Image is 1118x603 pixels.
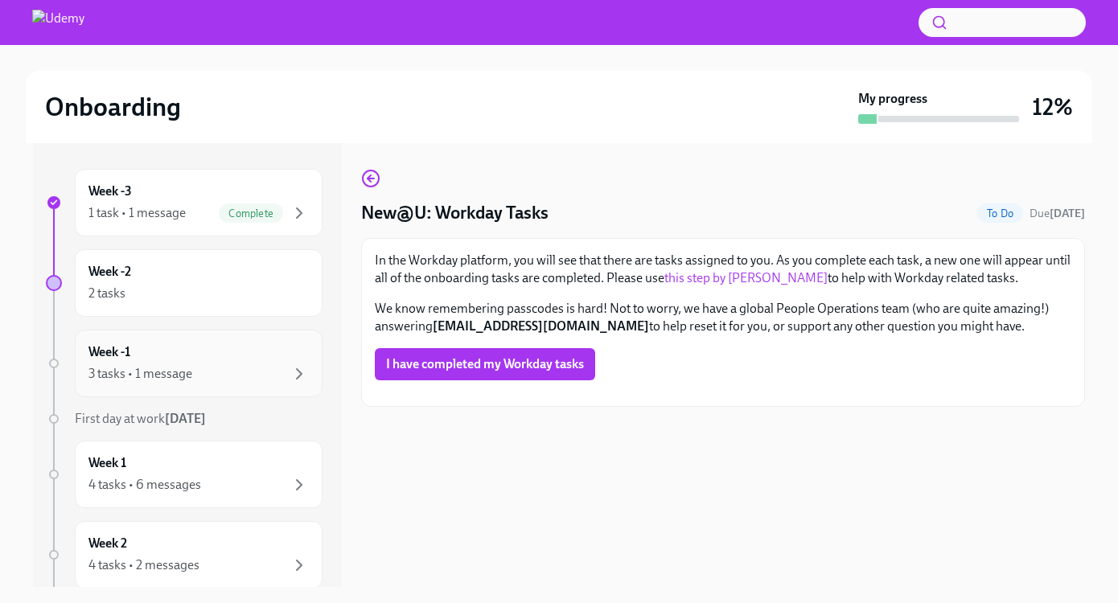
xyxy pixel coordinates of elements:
h6: Week -3 [88,183,132,200]
a: Week -13 tasks • 1 message [46,330,323,397]
span: I have completed my Workday tasks [386,356,584,372]
a: this step by [PERSON_NAME] [664,270,828,285]
strong: [DATE] [165,411,206,426]
h2: Onboarding [45,91,181,123]
a: Week -31 task • 1 messageComplete [46,169,323,236]
h6: Week -1 [88,343,130,361]
h6: Week -2 [88,263,131,281]
a: Week 24 tasks • 2 messages [46,521,323,589]
h3: 12% [1032,92,1073,121]
h6: Week 1 [88,454,126,472]
a: Week 14 tasks • 6 messages [46,441,323,508]
a: Week -22 tasks [46,249,323,317]
span: October 13th, 2025 12:00 [1030,206,1085,221]
strong: [EMAIL_ADDRESS][DOMAIN_NAME] [433,318,649,334]
span: To Do [977,207,1023,219]
img: Udemy [32,10,84,35]
span: First day at work [75,411,206,426]
h4: New@U: Workday Tasks [361,201,549,225]
button: I have completed my Workday tasks [375,348,595,380]
strong: [DATE] [1050,207,1085,220]
div: 4 tasks • 6 messages [88,476,201,494]
strong: My progress [858,90,927,108]
span: Complete [219,207,283,219]
div: 2 tasks [88,285,125,302]
div: 4 tasks • 2 messages [88,556,199,574]
h6: Week 2 [88,535,127,552]
p: In the Workday platform, you will see that there are tasks assigned to you. As you complete each ... [375,252,1071,287]
p: We know remembering passcodes is hard! Not to worry, we have a global People Operations team (who... [375,300,1071,335]
div: 3 tasks • 1 message [88,365,192,383]
a: First day at work[DATE] [46,410,323,428]
div: 1 task • 1 message [88,204,186,222]
span: Due [1030,207,1085,220]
